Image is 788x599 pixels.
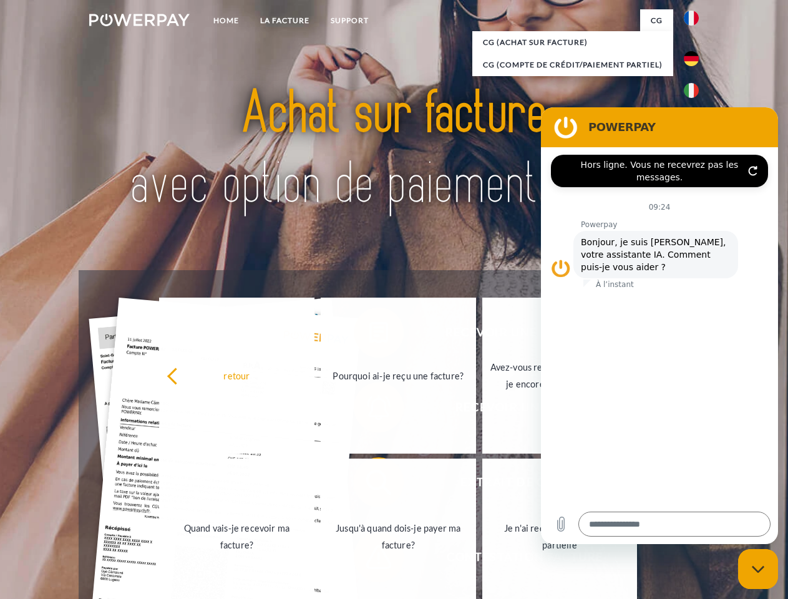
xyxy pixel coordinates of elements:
[472,54,673,76] a: CG (Compte de crédit/paiement partiel)
[472,31,673,54] a: CG (achat sur facture)
[684,51,699,66] img: de
[541,107,778,544] iframe: Fenêtre de messagerie
[684,11,699,26] img: fr
[203,9,250,32] a: Home
[738,549,778,589] iframe: Bouton de lancement de la fenêtre de messagerie, conversation en cours
[89,14,190,26] img: logo-powerpay-white.svg
[328,520,469,553] div: Jusqu'à quand dois-je payer ma facture?
[250,9,320,32] a: LA FACTURE
[167,367,307,384] div: retour
[167,520,307,553] div: Quand vais-je recevoir ma facture?
[320,9,379,32] a: Support
[482,298,638,454] a: Avez-vous reçu mes paiements, ai-je encore un solde ouvert?
[684,83,699,98] img: it
[119,60,669,239] img: title-powerpay_fr.svg
[328,367,469,384] div: Pourquoi ai-je reçu une facture?
[640,9,673,32] a: CG
[490,520,630,553] div: Je n'ai reçu qu'une livraison partielle
[490,359,630,392] div: Avez-vous reçu mes paiements, ai-je encore un solde ouvert?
